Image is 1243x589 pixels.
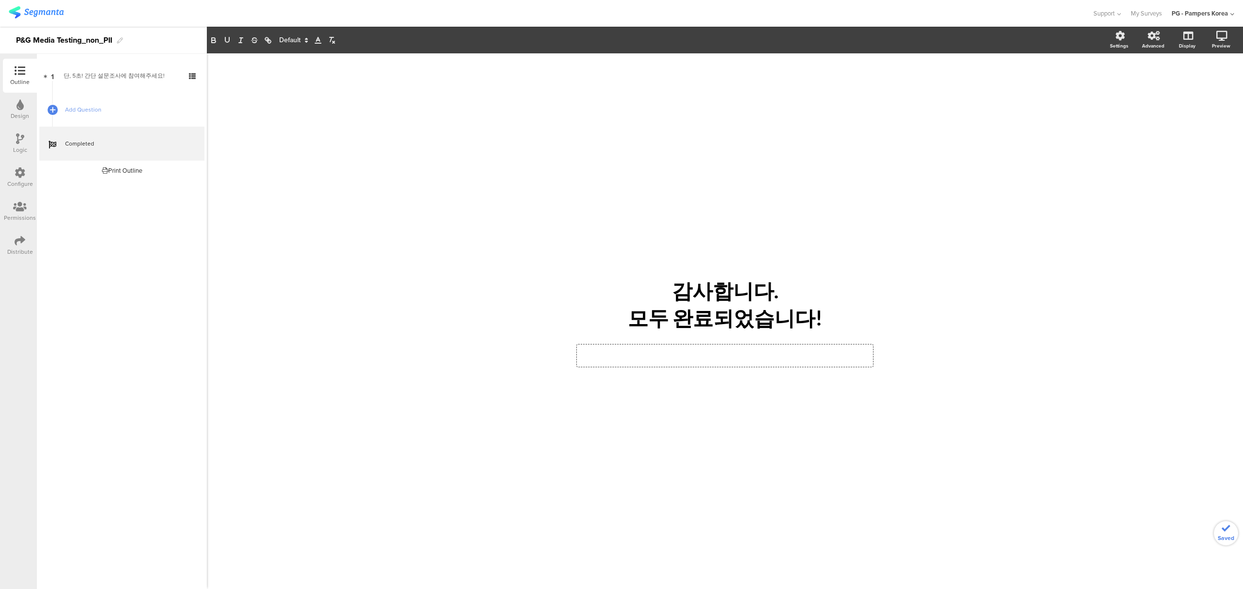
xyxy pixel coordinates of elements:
[65,139,189,148] span: Completed
[1212,42,1230,49] div: Preview
[64,71,180,81] div: 단, 5초! 간단 설문조사에 참여해주세요!
[7,247,33,256] div: Distribute
[65,105,189,115] span: Add Question
[1172,9,1228,18] div: PG - Pampers Korea
[39,127,204,161] a: Completed
[1093,9,1115,18] span: Support
[16,33,112,48] div: P&G Media Testing_non_PII
[1179,42,1195,49] div: Display
[4,213,36,222] div: Permissions
[9,6,64,18] img: segmanta logo
[545,278,905,305] p: 감사합니다.
[1218,534,1234,542] span: Saved
[7,180,33,188] div: Configure
[39,59,204,93] a: 1 단, 5초! 간단 설문조사에 참여해주세요!
[51,70,54,81] span: 1
[102,166,142,175] div: Print Outline
[1142,42,1164,49] div: Advanced
[545,305,905,332] p: 모두 완료되었습니다!
[10,78,30,86] div: Outline
[13,146,27,154] div: Logic
[1110,42,1128,49] div: Settings
[11,112,29,120] div: Design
